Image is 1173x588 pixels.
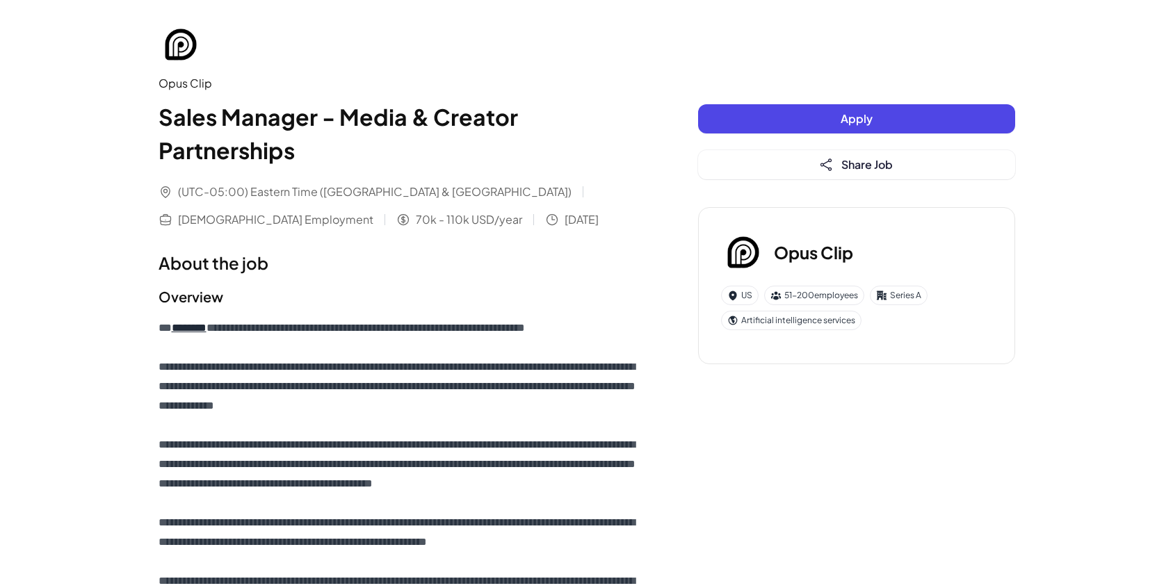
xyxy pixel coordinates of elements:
[841,111,873,126] span: Apply
[721,286,759,305] div: US
[178,183,572,200] span: (UTC-05:00) Eastern Time ([GEOGRAPHIC_DATA] & [GEOGRAPHIC_DATA])
[565,211,599,228] span: [DATE]
[159,100,642,167] h1: Sales Manager - Media & Creator Partnerships
[774,240,853,265] h3: Opus Clip
[416,211,522,228] span: 70k - 110k USD/year
[178,211,373,228] span: [DEMOGRAPHIC_DATA] Employment
[698,104,1015,133] button: Apply
[159,286,642,307] h2: Overview
[698,150,1015,179] button: Share Job
[159,75,642,92] div: Opus Clip
[764,286,864,305] div: 51-200 employees
[841,157,893,172] span: Share Job
[159,22,203,67] img: Op
[870,286,928,305] div: Series A
[159,250,642,275] h1: About the job
[721,311,861,330] div: Artificial intelligence services
[721,230,766,275] img: Op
